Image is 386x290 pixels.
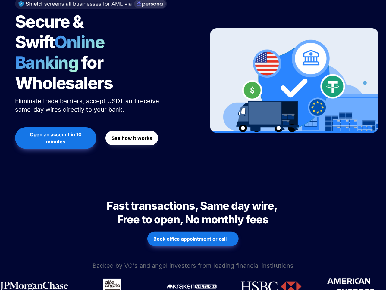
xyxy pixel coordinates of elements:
span: Eliminate trade barriers, accept USDT and receive same-day wires directly to your bank. [15,97,161,113]
button: See how it works [105,131,158,145]
span: Secure & Swift [15,11,86,52]
button: Open an account in 10 minutes [15,127,96,149]
a: See how it works [105,128,158,148]
span: Backed by VC's and angel investors from leading financial institutions [93,262,293,269]
strong: Open an account in 10 minutes [30,131,83,145]
span: Online Banking [15,32,111,73]
span: for Wholesalers [15,52,113,93]
strong: Book office appointment or call → [153,236,233,242]
a: Open an account in 10 minutes [15,124,96,152]
strong: See how it works [111,135,152,141]
a: Book office appointment or call → [147,229,239,249]
button: Book office appointment or call → [147,232,239,246]
span: Fast transactions, Same day wire, Free to open, No monthly fees [107,199,279,226]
